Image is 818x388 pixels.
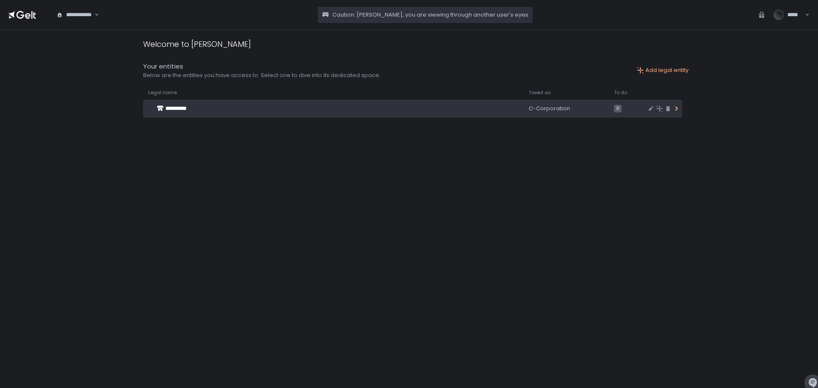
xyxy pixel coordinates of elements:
button: Add legal entity [637,66,688,74]
span: To do [614,89,627,96]
input: Search for option [93,11,94,19]
span: Legal name [148,89,177,96]
div: Search for option [51,6,99,24]
span: Caution: [PERSON_NAME], you are viewing through another user's eyes [332,11,528,19]
div: Below are the entities you have access to. Select one to dive into its dedicated space. [143,72,380,79]
div: C-Corporation [529,105,604,112]
div: Welcome to [PERSON_NAME] [143,38,251,50]
span: Taxed as [529,89,551,96]
div: Your entities [143,62,380,72]
span: 0 [614,105,622,112]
